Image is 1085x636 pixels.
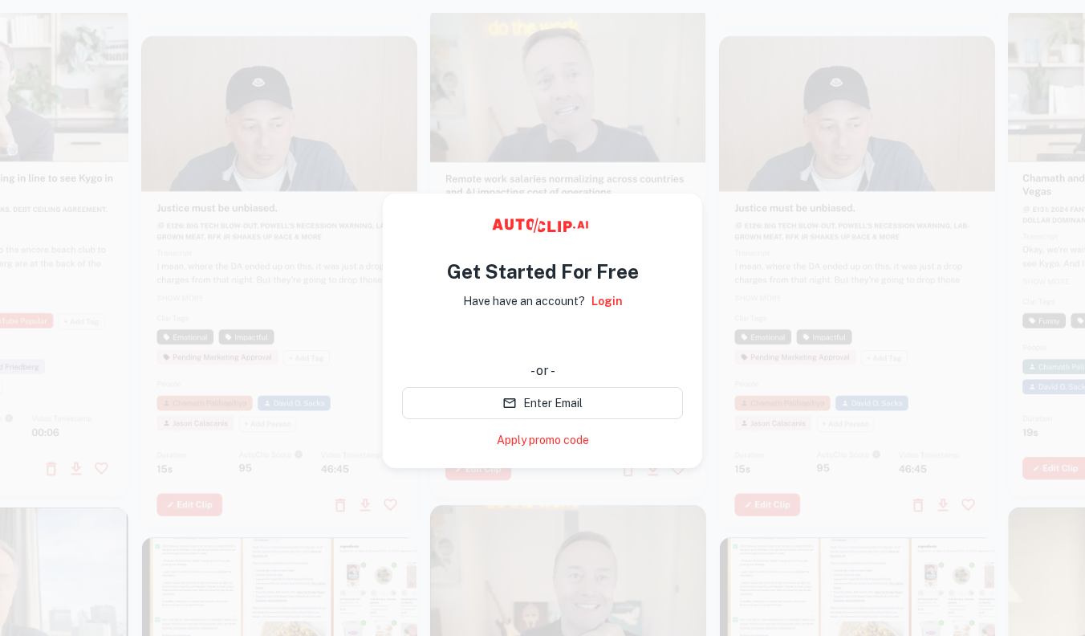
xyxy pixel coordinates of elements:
button: Enter Email [402,387,683,419]
p: Have have an account? [463,292,585,310]
iframe: “使用 Google 账号登录”对话框 [755,16,1069,222]
div: - or - [402,361,683,381]
div: 使用 Google 账号登录。在新标签页中打开 [402,321,683,357]
a: Apply promo code [497,432,589,449]
h4: Get Started For Free [447,257,639,286]
a: Login [591,292,623,310]
iframe: “使用 Google 账号登录”按钮 [394,321,691,357]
